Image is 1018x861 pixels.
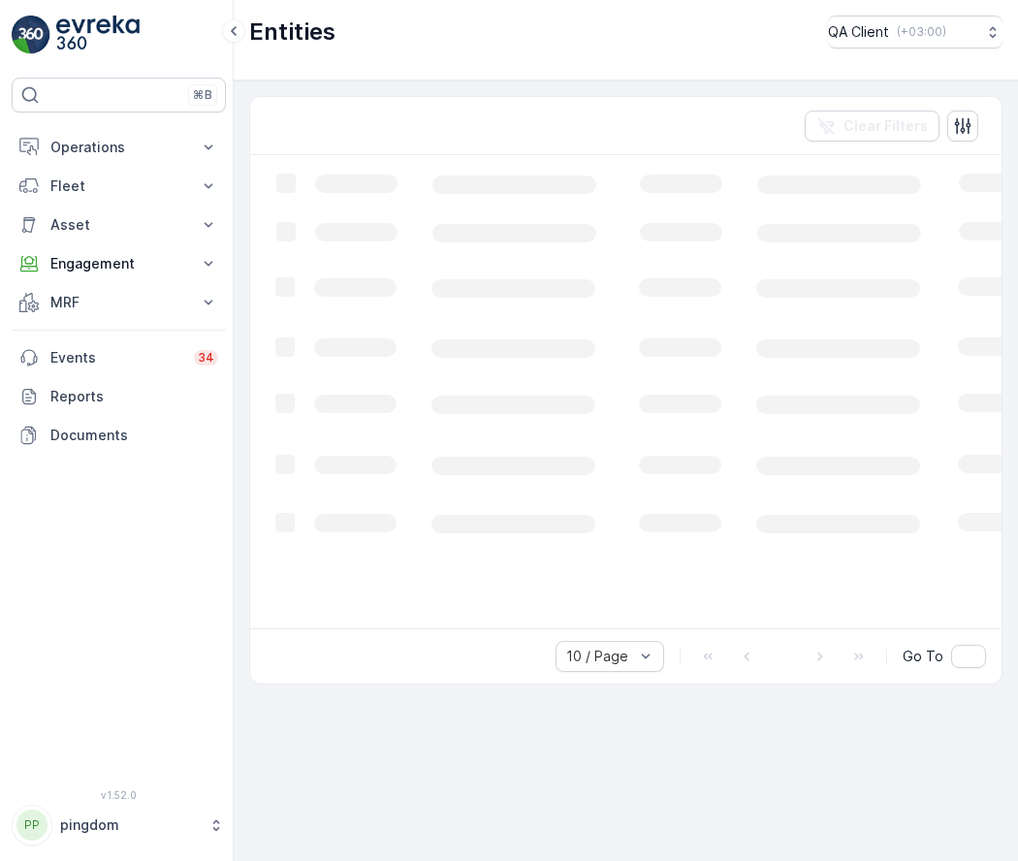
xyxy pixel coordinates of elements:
[12,377,226,416] a: Reports
[50,293,187,312] p: MRF
[12,206,226,244] button: Asset
[12,16,50,54] img: logo
[50,176,187,196] p: Fleet
[12,167,226,206] button: Fleet
[12,805,226,845] button: PPpingdom
[50,254,187,273] p: Engagement
[193,87,212,103] p: ⌘B
[50,215,187,235] p: Asset
[50,387,218,406] p: Reports
[50,348,182,367] p: Events
[12,128,226,167] button: Operations
[16,810,48,841] div: PP
[50,426,218,445] p: Documents
[56,16,140,54] img: logo_light-DOdMpM7g.png
[828,16,1002,48] button: QA Client(+03:00)
[12,283,226,322] button: MRF
[828,22,889,42] p: QA Client
[198,350,214,366] p: 34
[12,338,226,377] a: Events34
[12,789,226,801] span: v 1.52.0
[12,244,226,283] button: Engagement
[903,647,943,666] span: Go To
[897,24,946,40] p: ( +03:00 )
[805,111,939,142] button: Clear Filters
[50,138,187,157] p: Operations
[12,416,226,455] a: Documents
[843,116,928,136] p: Clear Filters
[249,16,335,48] p: Entities
[60,815,199,835] p: pingdom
